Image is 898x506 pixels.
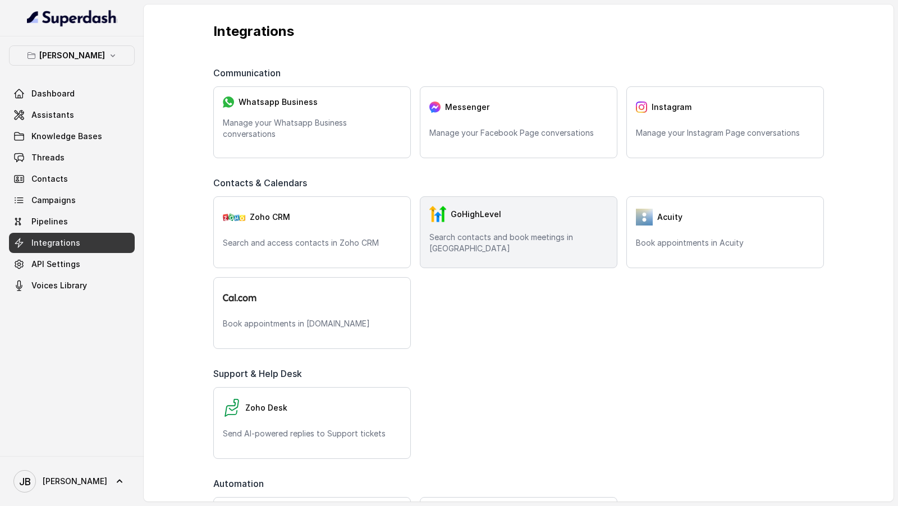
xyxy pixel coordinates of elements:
p: Send AI-powered replies to Support tickets [223,428,401,439]
p: Manage your Instagram Page conversations [636,127,814,139]
a: Voices Library [9,275,135,296]
span: Automation [213,477,268,490]
img: zohoCRM.b78897e9cd59d39d120b21c64f7c2b3a.svg [223,213,245,221]
span: GoHighLevel [451,209,501,220]
text: JB [19,476,31,487]
span: Knowledge Bases [31,131,102,142]
span: API Settings [31,259,80,270]
a: Threads [9,148,135,168]
span: [PERSON_NAME] [43,476,107,487]
button: [PERSON_NAME] [9,45,135,66]
span: Instagram [652,102,691,113]
img: instagram.04eb0078a085f83fc525.png [636,102,647,113]
p: Manage your Facebook Page conversations [429,127,608,139]
img: 5vvjV8cQY1AVHSZc2N7qU9QabzYIM+zpgiA0bbq9KFoni1IQNE8dHPp0leJjYW31UJeOyZnSBUO77gdMaNhFCgpjLZzFnVhVC... [636,209,653,226]
img: GHL.59f7fa3143240424d279.png [429,206,446,223]
p: Integrations [213,22,824,40]
span: Pipelines [31,216,68,227]
a: API Settings [9,254,135,274]
span: Threads [31,152,65,163]
span: Communication [213,66,285,80]
img: logo.svg [223,294,256,301]
p: Book appointments in [DOMAIN_NAME] [223,318,401,329]
img: light.svg [27,9,117,27]
p: Search contacts and book meetings in [GEOGRAPHIC_DATA] [429,232,608,254]
a: Assistants [9,105,135,125]
span: Assistants [31,109,74,121]
span: Voices Library [31,280,87,291]
span: Contacts & Calendars [213,176,311,190]
span: Dashboard [31,88,75,99]
p: Book appointments in Acuity [636,237,814,249]
span: Support & Help Desk [213,367,306,380]
span: Contacts [31,173,68,185]
span: Messenger [445,102,489,113]
a: Pipelines [9,211,135,232]
a: [PERSON_NAME] [9,466,135,497]
span: Whatsapp Business [239,96,318,108]
span: Acuity [657,211,682,223]
p: Manage your Whatsapp Business conversations [223,117,401,140]
img: whatsapp.f50b2aaae0bd8934e9105e63dc750668.svg [223,96,234,108]
a: Contacts [9,169,135,189]
span: Integrations [31,237,80,249]
img: messenger.2e14a0163066c29f9ca216c7989aa592.svg [429,102,441,113]
a: Dashboard [9,84,135,104]
a: Knowledge Bases [9,126,135,146]
span: Campaigns [31,195,76,206]
p: [PERSON_NAME] [39,49,105,62]
a: Campaigns [9,190,135,210]
a: Integrations [9,233,135,253]
span: Zoho Desk [245,402,287,413]
span: Zoho CRM [250,211,290,223]
p: Search and access contacts in Zoho CRM [223,237,401,249]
